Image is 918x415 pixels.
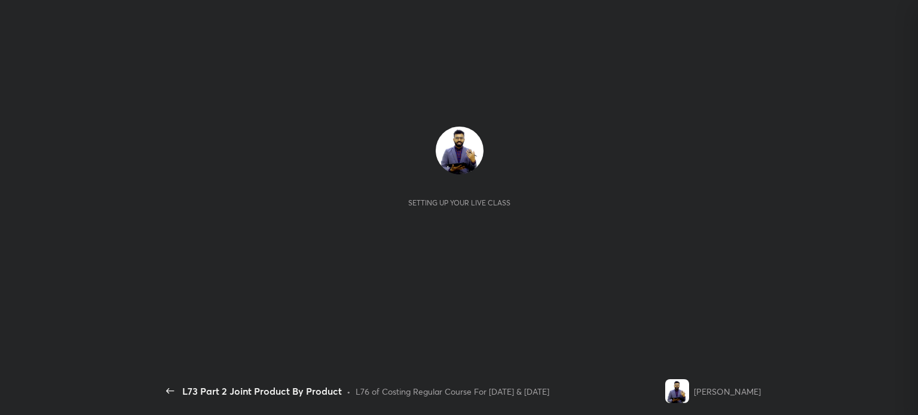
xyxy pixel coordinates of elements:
[408,198,510,207] div: Setting up your live class
[436,127,484,174] img: 78d879e9ade943c4a63fa74a256d960a.jpg
[182,384,342,398] div: L73 Part 2 Joint Product By Product
[665,379,689,403] img: 78d879e9ade943c4a63fa74a256d960a.jpg
[694,385,761,398] div: [PERSON_NAME]
[347,385,351,398] div: •
[356,385,549,398] div: L76 of Costing Regular Course For [DATE] & [DATE]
